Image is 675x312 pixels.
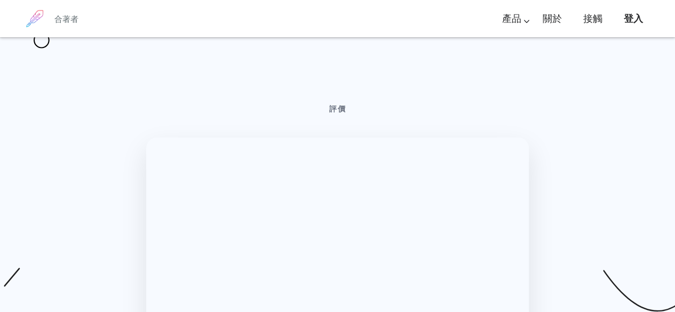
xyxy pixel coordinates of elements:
[21,5,48,32] img: 品牌標誌
[502,3,521,35] a: 產品
[54,13,78,25] font: 合著者
[543,13,562,25] font: 關於
[583,13,602,25] font: 接觸
[543,3,562,35] a: 關於
[583,3,602,35] a: 接觸
[624,3,643,35] a: 登入
[34,32,50,49] img: 形狀
[502,13,521,25] font: 產品
[329,105,346,113] font: 評價
[624,13,643,25] font: 登入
